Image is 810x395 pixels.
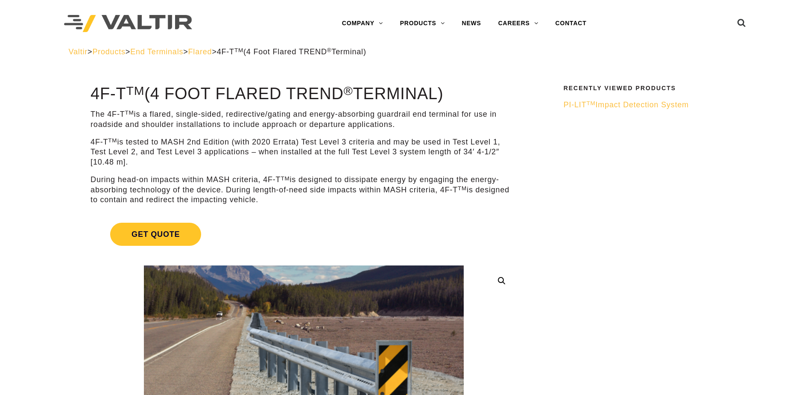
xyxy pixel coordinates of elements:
[91,175,517,205] p: During head-on impacts within MASH criteria, 4F-T is designed to dissipate energy by engaging the...
[586,100,595,106] sup: TM
[130,47,183,56] a: End Terminals
[126,84,145,97] sup: TM
[490,15,547,32] a: CAREERS
[564,100,736,110] a: PI-LITTMImpact Detection System
[392,15,453,32] a: PRODUCTS
[69,47,88,56] a: Valtir
[108,137,117,144] sup: TM
[458,185,467,192] sup: TM
[91,109,517,130] p: The 4F-T is a flared, single-sided, redirective/gating and energy-absorbing guardrail end termina...
[453,15,490,32] a: NEWS
[69,47,742,57] div: > > > >
[91,137,517,167] p: 4F-T is tested to MASH 2nd Edition (with 2020 Errata) Test Level 3 criteria and may be used in Te...
[327,47,332,53] sup: ®
[91,212,517,256] a: Get Quote
[217,47,366,56] span: 4F-T (4 Foot Flared TREND Terminal)
[564,100,689,109] span: PI-LIT Impact Detection System
[333,15,392,32] a: COMPANY
[91,85,517,103] h1: 4F-T (4 Foot Flared TREND Terminal)
[344,84,353,97] sup: ®
[188,47,212,56] a: Flared
[92,47,125,56] a: Products
[125,109,134,116] sup: TM
[547,15,595,32] a: CONTACT
[110,223,201,246] span: Get Quote
[64,15,192,32] img: Valtir
[234,47,243,53] sup: TM
[281,175,289,182] sup: TM
[564,85,736,91] h2: Recently Viewed Products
